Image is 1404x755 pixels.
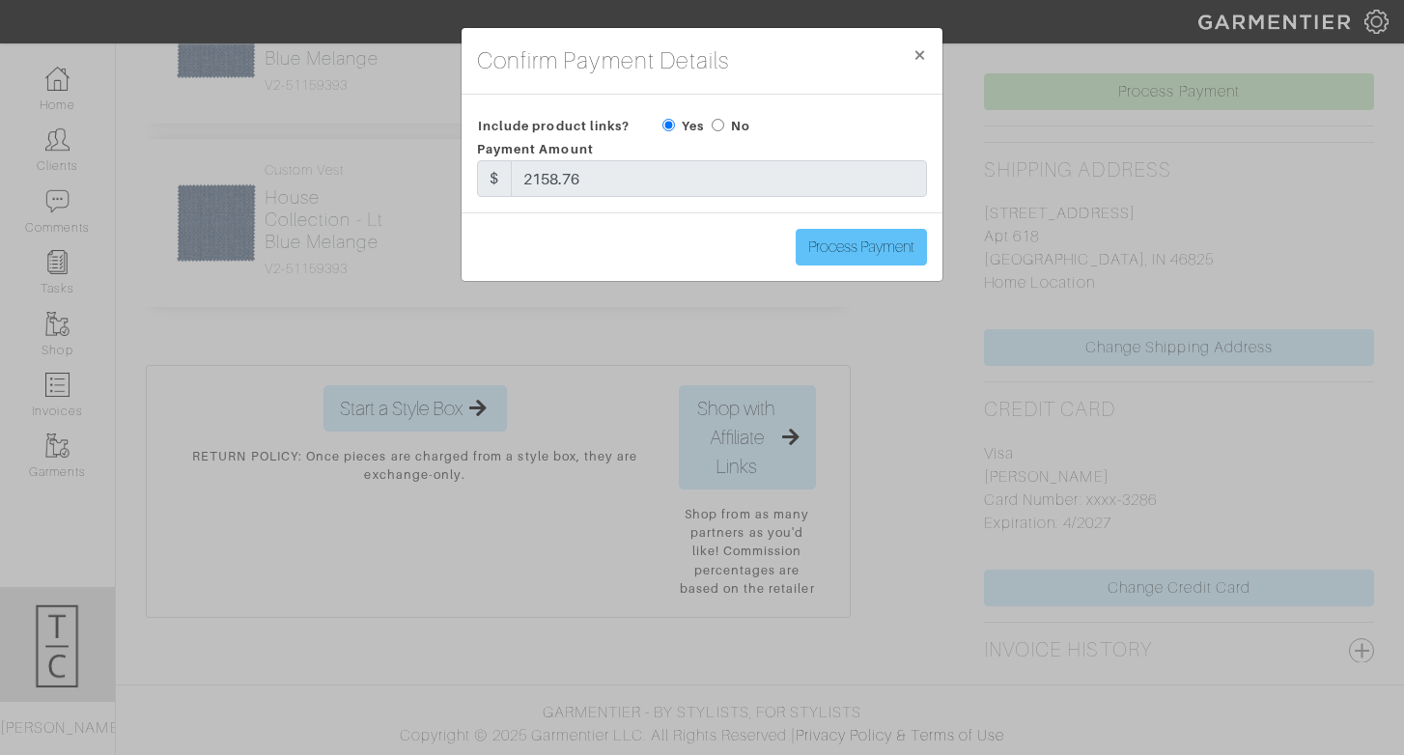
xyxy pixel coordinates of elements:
[477,43,729,78] h4: Confirm Payment Details
[731,117,750,135] label: No
[682,117,704,135] label: Yes
[796,229,927,266] input: Process Payment
[478,112,630,140] span: Include product links?
[477,160,512,197] div: $
[477,142,594,156] span: Payment Amount
[913,42,927,68] span: ×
